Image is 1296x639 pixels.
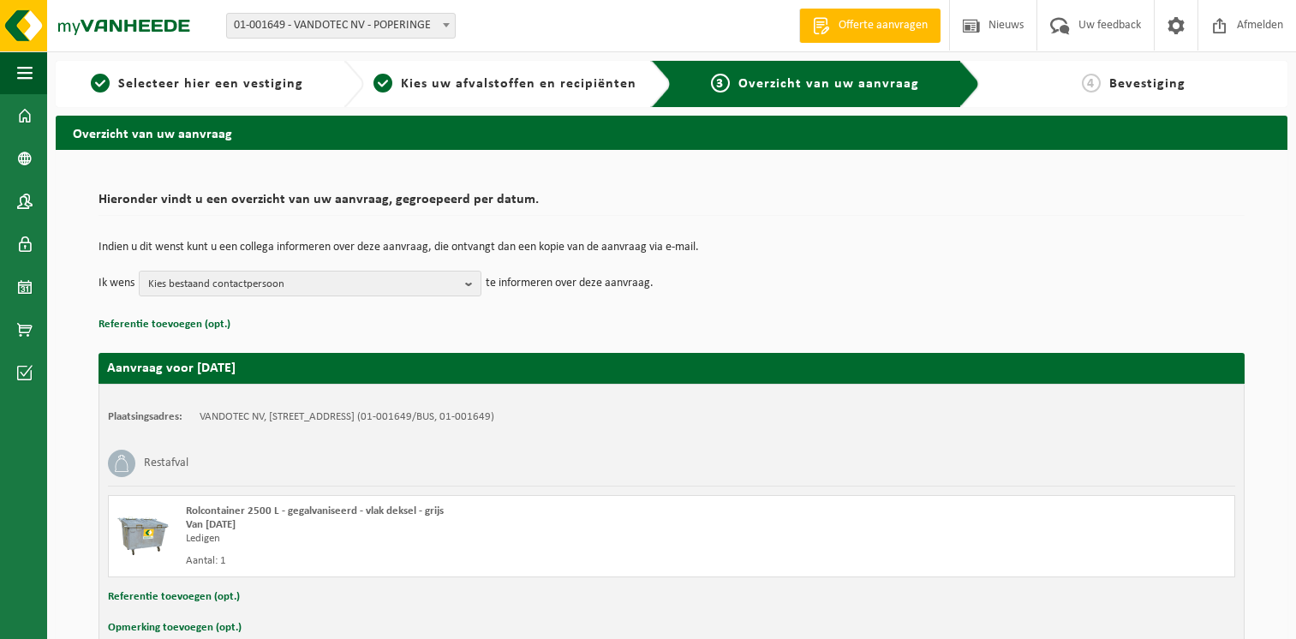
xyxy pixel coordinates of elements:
[486,271,654,296] p: te informeren over deze aanvraag.
[1109,77,1186,91] span: Bevestiging
[200,410,494,424] td: VANDOTEC NV, [STREET_ADDRESS] (01-001649/BUS, 01-001649)
[186,532,740,546] div: Ledigen
[91,74,110,93] span: 1
[117,505,169,556] img: WB-2500-GAL-GY-01.png
[108,586,240,608] button: Referentie toevoegen (opt.)
[56,116,1287,149] h2: Overzicht van uw aanvraag
[227,14,455,38] span: 01-001649 - VANDOTEC NV - POPERINGE
[738,77,919,91] span: Overzicht van uw aanvraag
[373,74,638,94] a: 2Kies uw afvalstoffen en recipiënten
[99,242,1245,254] p: Indien u dit wenst kunt u een collega informeren over deze aanvraag, die ontvangt dan een kopie v...
[799,9,941,43] a: Offerte aanvragen
[1082,74,1101,93] span: 4
[139,271,481,296] button: Kies bestaand contactpersoon
[108,411,182,422] strong: Plaatsingsadres:
[186,519,236,530] strong: Van [DATE]
[64,74,330,94] a: 1Selecteer hier een vestiging
[108,617,242,639] button: Opmerking toevoegen (opt.)
[186,554,740,568] div: Aantal: 1
[118,77,303,91] span: Selecteer hier een vestiging
[144,450,188,477] h3: Restafval
[711,74,730,93] span: 3
[834,17,932,34] span: Offerte aanvragen
[99,271,134,296] p: Ik wens
[373,74,392,93] span: 2
[148,272,458,297] span: Kies bestaand contactpersoon
[401,77,636,91] span: Kies uw afvalstoffen en recipiënten
[99,193,1245,216] h2: Hieronder vindt u een overzicht van uw aanvraag, gegroepeerd per datum.
[99,314,230,336] button: Referentie toevoegen (opt.)
[107,361,236,375] strong: Aanvraag voor [DATE]
[226,13,456,39] span: 01-001649 - VANDOTEC NV - POPERINGE
[186,505,444,517] span: Rolcontainer 2500 L - gegalvaniseerd - vlak deksel - grijs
